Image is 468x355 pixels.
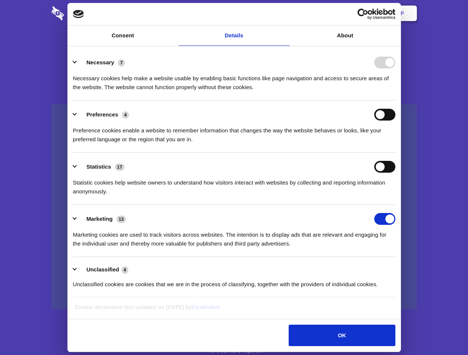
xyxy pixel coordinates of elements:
a: Contact [301,2,335,25]
div: Preference cookies enable a website to remember information that changes the way the website beha... [73,121,395,144]
a: Usercentrics Cookiebot - opens in a new window [331,9,395,20]
a: Wistia video thumbnail [52,104,417,310]
div: Unclassified cookies are cookies that we are in the process of classifying, together with the pro... [73,274,395,289]
button: OK [289,325,395,346]
a: About [290,26,401,46]
a: Pricing [218,2,250,25]
button: Preferences (4) [73,109,134,121]
span: 7 [118,59,125,67]
div: Statistic cookies help website owners to understand how visitors interact with websites by collec... [73,173,395,196]
button: Statistics (17) [73,161,129,173]
div: Marketing cookies are used to track visitors across websites. The intention is to display ads tha... [73,225,395,248]
span: 4 [122,266,129,274]
span: 13 [116,216,126,223]
iframe: Drift Widget Chat Controller [431,318,459,346]
a: Consent [67,26,179,46]
div: Necessary cookies help make a website usable by enabling basic functions like page navigation and... [73,68,395,92]
span: 4 [122,111,129,119]
label: Necessary [86,59,114,65]
label: Statistics [86,163,111,170]
label: Preferences [86,111,118,118]
button: Unclassified (4) [73,265,133,274]
h4: Auto-redaction of sensitive data, encrypted data sharing and self-destructing private chats. Shar... [52,67,417,92]
h1: Eliminate Slack Data Loss. [52,33,417,60]
button: Necessary (7) [73,57,130,68]
div: Cookie declaration last updated on [DATE] by [69,303,399,317]
a: Details [179,26,290,46]
img: logo [73,10,84,18]
label: Marketing [86,216,113,222]
span: 17 [115,163,125,171]
a: Login [336,2,368,25]
img: logo-wordmark-white-trans-d4663122ce5f474addd5e946df7df03e33cb6a1c49d2221995e7729f52c070b2.svg [52,6,115,20]
button: Marketing (13) [73,213,131,225]
a: Cookiebot [192,304,220,310]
